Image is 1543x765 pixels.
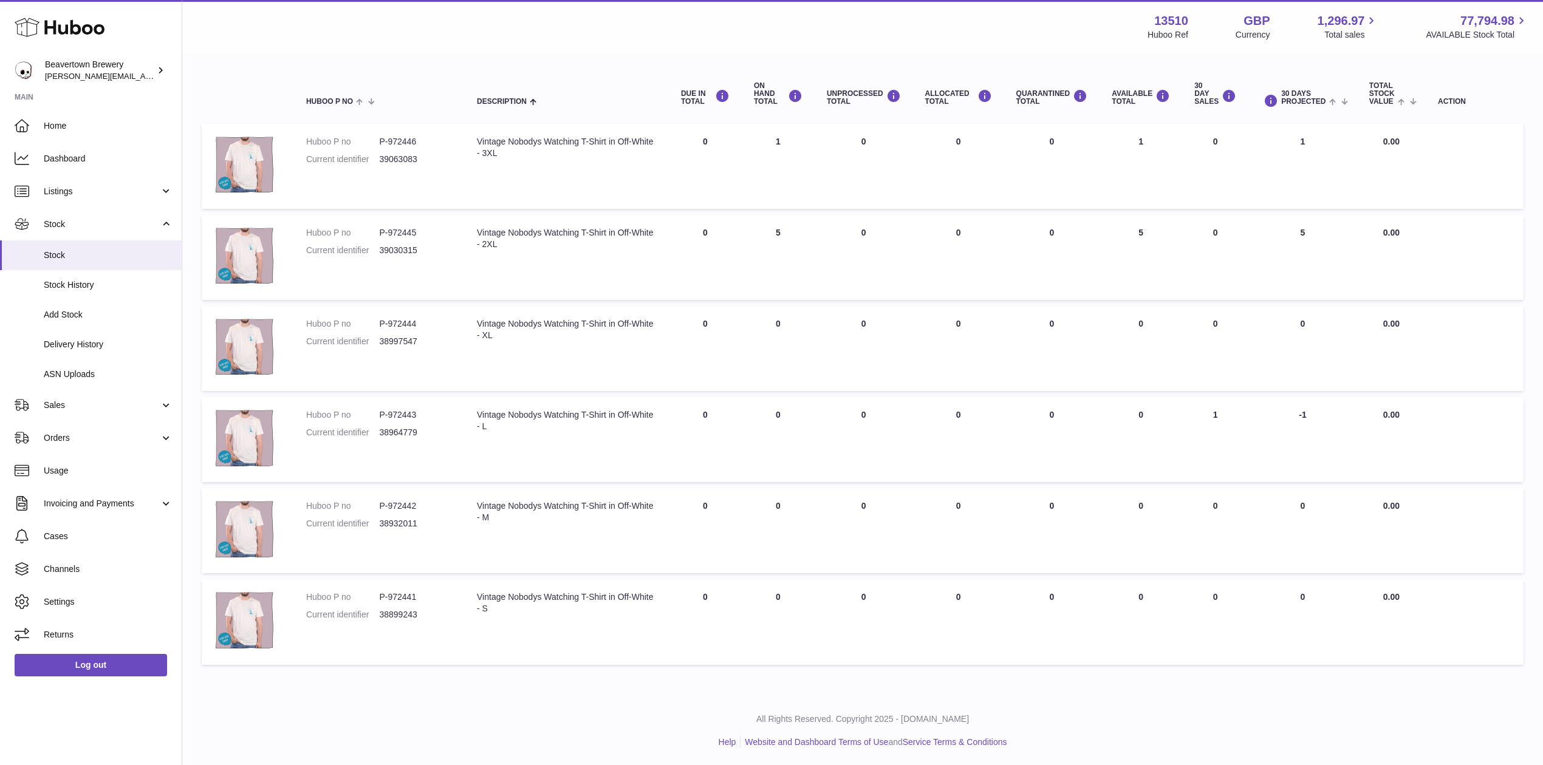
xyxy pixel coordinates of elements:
[1383,410,1400,420] span: 0.00
[1426,13,1528,41] a: 77,794.98 AVAILABLE Stock Total
[1248,397,1357,482] td: -1
[1182,124,1248,209] td: 0
[815,306,913,391] td: 0
[669,397,742,482] td: 0
[1318,13,1379,41] a: 1,296.97 Total sales
[379,227,453,239] dd: P-972445
[1182,397,1248,482] td: 1
[306,609,380,620] dt: Current identifier
[669,306,742,391] td: 0
[1148,29,1188,41] div: Huboo Ref
[815,215,913,300] td: 0
[913,397,1004,482] td: 0
[1324,29,1378,41] span: Total sales
[1100,488,1182,573] td: 0
[44,465,173,477] span: Usage
[719,737,736,747] a: Help
[1383,319,1400,328] span: 0.00
[669,215,742,300] td: 0
[44,339,173,350] span: Delivery History
[1016,89,1088,106] div: QUARANTINED Total
[306,427,380,438] dt: Current identifier
[913,579,1004,664] td: 0
[669,488,742,573] td: 0
[1460,13,1514,29] span: 77,794.98
[306,136,380,148] dt: Huboo P no
[15,654,167,676] a: Log out
[1194,82,1236,106] div: 30 DAY SALES
[477,591,657,614] div: Vintage Nobodys Watching T-Shirt in Off-White - S
[379,336,453,347] dd: 38997547
[44,153,173,165] span: Dashboard
[477,227,657,250] div: Vintage Nobodys Watching T-Shirt in Off-White - 2XL
[1248,579,1357,664] td: 0
[44,309,173,321] span: Add Stock
[477,500,657,523] div: Vintage Nobodys Watching T-Shirt in Off-White - M
[903,737,1007,747] a: Service Terms & Conditions
[306,591,380,603] dt: Huboo P no
[1248,488,1357,573] td: 0
[1281,90,1326,106] span: 30 DAYS PROJECTED
[1050,592,1055,602] span: 0
[306,409,380,421] dt: Huboo P no
[1369,82,1395,106] span: Total stock value
[379,518,453,529] dd: 38932011
[379,609,453,620] dd: 38899243
[192,713,1533,725] p: All Rights Reserved. Copyright 2025 - [DOMAIN_NAME]
[1050,228,1055,237] span: 0
[44,120,173,132] span: Home
[306,500,380,512] dt: Huboo P no
[45,71,309,81] span: [PERSON_NAME][EMAIL_ADDRESS][PERSON_NAME][DOMAIN_NAME]
[925,89,992,106] div: ALLOCATED Total
[306,318,380,330] dt: Huboo P no
[741,736,1007,748] li: and
[1112,89,1170,106] div: AVAILABLE Total
[742,488,815,573] td: 0
[1182,579,1248,664] td: 0
[306,227,380,239] dt: Huboo P no
[1426,29,1528,41] span: AVAILABLE Stock Total
[1248,215,1357,300] td: 5
[669,579,742,664] td: 0
[1100,215,1182,300] td: 5
[742,579,815,664] td: 0
[379,427,453,438] dd: 38964779
[214,227,275,285] img: product image
[477,98,527,106] span: Description
[44,531,173,542] span: Cases
[815,124,913,209] td: 0
[1244,13,1270,29] strong: GBP
[1050,319,1055,328] span: 0
[379,500,453,512] dd: P-972442
[306,154,380,165] dt: Current identifier
[306,518,380,529] dt: Current identifier
[306,245,380,256] dt: Current identifier
[15,61,33,80] img: Matthew.McCormack@beavertownbrewery.co.uk
[214,409,275,467] img: product image
[742,215,815,300] td: 5
[306,336,380,347] dt: Current identifier
[1050,137,1055,146] span: 0
[44,279,173,291] span: Stock History
[742,124,815,209] td: 1
[1154,13,1188,29] strong: 13510
[913,215,1004,300] td: 0
[913,488,1004,573] td: 0
[45,59,154,82] div: Beavertown Brewery
[1318,13,1365,29] span: 1,296.97
[379,154,453,165] dd: 39063083
[214,136,275,194] img: product image
[44,629,173,641] span: Returns
[913,124,1004,209] td: 0
[44,596,173,608] span: Settings
[379,591,453,603] dd: P-972441
[44,563,173,575] span: Channels
[214,500,275,558] img: product image
[913,306,1004,391] td: 0
[44,432,160,444] span: Orders
[214,318,275,376] img: product image
[379,318,453,330] dd: P-972444
[44,250,173,261] span: Stock
[1100,124,1182,209] td: 1
[379,409,453,421] dd: P-972443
